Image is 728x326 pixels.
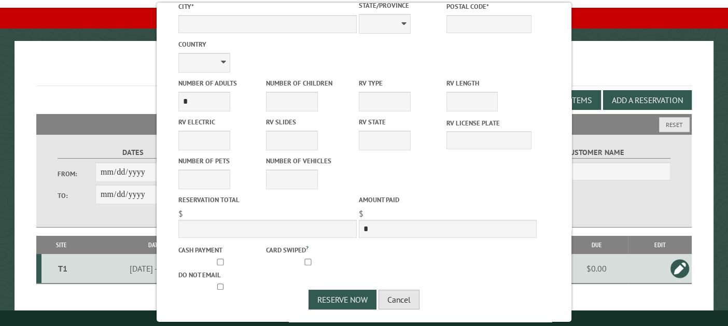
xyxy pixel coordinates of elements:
label: Country [178,39,357,49]
h2: Filters [36,114,692,134]
label: Number of Pets [178,156,264,166]
div: T1 [46,263,80,274]
label: Number of Vehicles [266,156,352,166]
button: Cancel [379,290,419,309]
th: Edit [628,236,692,254]
th: Due [566,236,628,254]
label: RV Type [359,78,444,88]
label: Number of Children [266,78,352,88]
label: RV Slides [266,117,352,127]
button: Reset [659,117,690,132]
span: $ [178,208,183,219]
label: State/Province [359,1,444,10]
label: Number of Adults [178,78,264,88]
td: $0.00 [566,254,628,284]
label: City [178,2,357,11]
button: Reserve Now [309,290,376,309]
h1: Reservations [36,58,692,86]
label: Do not email [178,270,264,280]
a: ? [306,244,309,251]
label: To: [58,191,95,201]
div: [DATE] - [DATE] [83,263,229,274]
label: Card swiped [266,244,352,255]
label: Amount paid [359,195,537,205]
label: Customer Name [520,147,670,159]
label: RV Length [446,78,532,88]
label: From: [58,169,95,179]
button: Add a Reservation [603,90,692,110]
label: Cash payment [178,245,264,255]
label: RV Electric [178,117,264,127]
label: RV State [359,117,444,127]
label: RV License Plate [446,118,532,128]
label: Reservation Total [178,195,357,205]
label: Dates [58,147,208,159]
th: Dates [82,236,231,254]
span: $ [359,208,363,219]
label: Postal Code [446,2,532,11]
th: Site [41,236,81,254]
